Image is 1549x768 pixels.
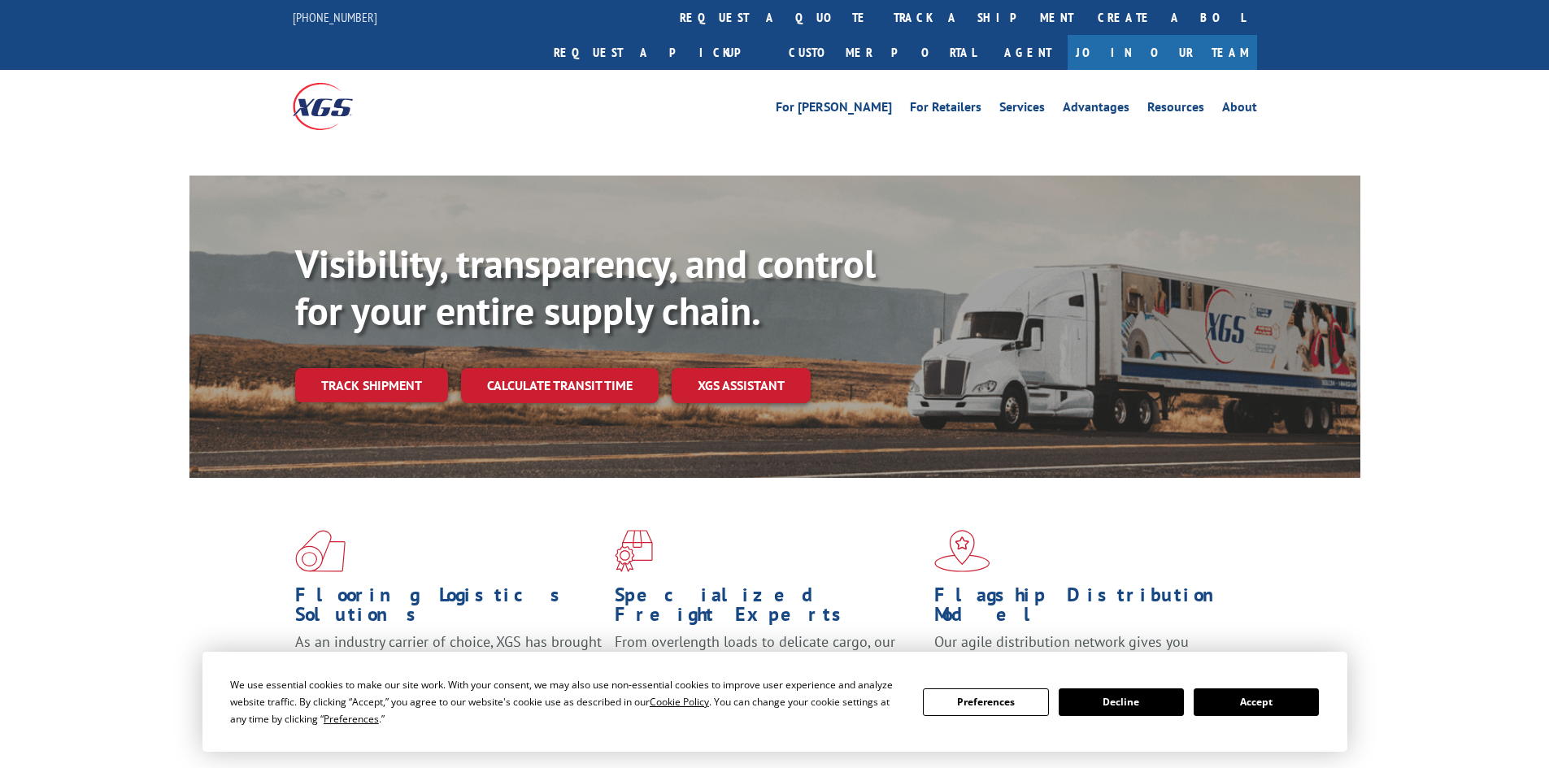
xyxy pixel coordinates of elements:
button: Accept [1194,688,1319,716]
a: Join Our Team [1068,35,1257,70]
a: Advantages [1063,101,1129,119]
h1: Specialized Freight Experts [615,585,922,632]
a: Calculate transit time [461,368,659,403]
div: We use essential cookies to make our site work. With your consent, we may also use non-essential ... [230,676,903,727]
h1: Flagship Distribution Model [934,585,1242,632]
a: Track shipment [295,368,448,402]
button: Decline [1059,688,1184,716]
p: From overlength loads to delicate cargo, our experienced staff knows the best way to move your fr... [615,632,922,705]
span: Preferences [324,712,379,726]
a: Customer Portal [777,35,988,70]
span: Our agile distribution network gives you nationwide inventory management on demand. [934,632,1234,670]
img: xgs-icon-total-supply-chain-intelligence-red [295,530,346,572]
a: [PHONE_NUMBER] [293,9,377,25]
div: Cookie Consent Prompt [202,652,1347,752]
a: About [1222,101,1257,119]
a: Services [999,101,1045,119]
h1: Flooring Logistics Solutions [295,585,603,632]
button: Preferences [923,688,1048,716]
b: Visibility, transparency, and control for your entire supply chain. [295,238,876,336]
a: For [PERSON_NAME] [776,101,892,119]
img: xgs-icon-flagship-distribution-model-red [934,530,990,572]
img: xgs-icon-focused-on-flooring-red [615,530,653,572]
span: Cookie Policy [650,695,709,709]
a: Agent [988,35,1068,70]
a: Request a pickup [542,35,777,70]
a: XGS ASSISTANT [672,368,811,403]
span: As an industry carrier of choice, XGS has brought innovation and dedication to flooring logistics... [295,632,602,690]
a: Resources [1147,101,1204,119]
a: For Retailers [910,101,981,119]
